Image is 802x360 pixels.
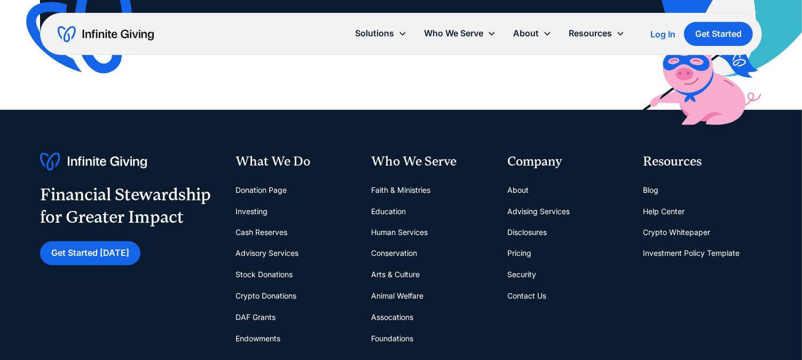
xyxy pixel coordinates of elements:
div: About [505,22,560,45]
a: Animal Welfare [371,286,423,307]
a: Crypto Donations [235,286,296,307]
div: Resources [560,22,633,45]
a: Cash Reserves [235,222,287,244]
a: Get Started [684,22,753,46]
a: Advisory Services [235,243,298,264]
a: Security [507,264,536,286]
a: Donation Page [235,179,287,201]
a: Arts & Culture [371,264,420,286]
a: Investing [235,201,268,222]
a: Blog [643,179,658,201]
div: What We Do [235,153,355,171]
a: Disclosures [507,222,547,244]
a: About [507,179,529,201]
a: Stock Donations [235,264,293,286]
div: Log In [650,30,675,38]
div: Financial Stewardship for Greater Impact [40,184,211,228]
div: Who We Serve [424,26,483,41]
a: Log In [650,28,675,41]
a: home [58,26,154,43]
a: Endowments [235,328,280,350]
a: Investment Policy Template [643,243,740,264]
a: Contact Us [507,286,546,307]
div: Company [507,153,626,171]
a: Get Started [DATE] [40,241,140,265]
a: Pricing [507,243,531,264]
a: Foundations [371,328,413,350]
div: Solutions [347,22,415,45]
a: Assocations [371,307,413,328]
a: Education [371,201,406,222]
a: Help Center [643,201,685,222]
div: About [513,26,539,41]
div: Who We Serve [415,22,505,45]
a: Conservation [371,243,417,264]
a: Faith & Ministries [371,179,430,201]
div: Who We Serve [371,153,490,171]
div: Solutions [355,26,394,41]
a: Crypto Whitepaper [643,222,710,244]
div: Resources [569,26,612,41]
a: Human Services [371,222,428,244]
div: Resources [643,153,762,171]
a: Advising Services [507,201,570,222]
a: DAF Grants [235,307,276,328]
